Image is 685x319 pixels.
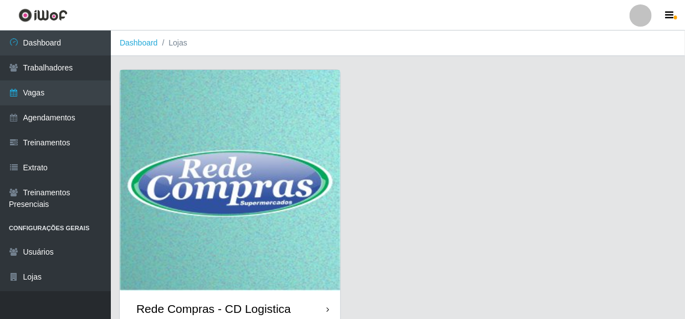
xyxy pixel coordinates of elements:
img: cardImg [120,70,340,291]
img: CoreUI Logo [18,8,68,22]
div: Rede Compras - CD Logistica [136,302,291,316]
a: Dashboard [120,38,158,47]
li: Lojas [158,37,187,49]
nav: breadcrumb [111,31,685,56]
